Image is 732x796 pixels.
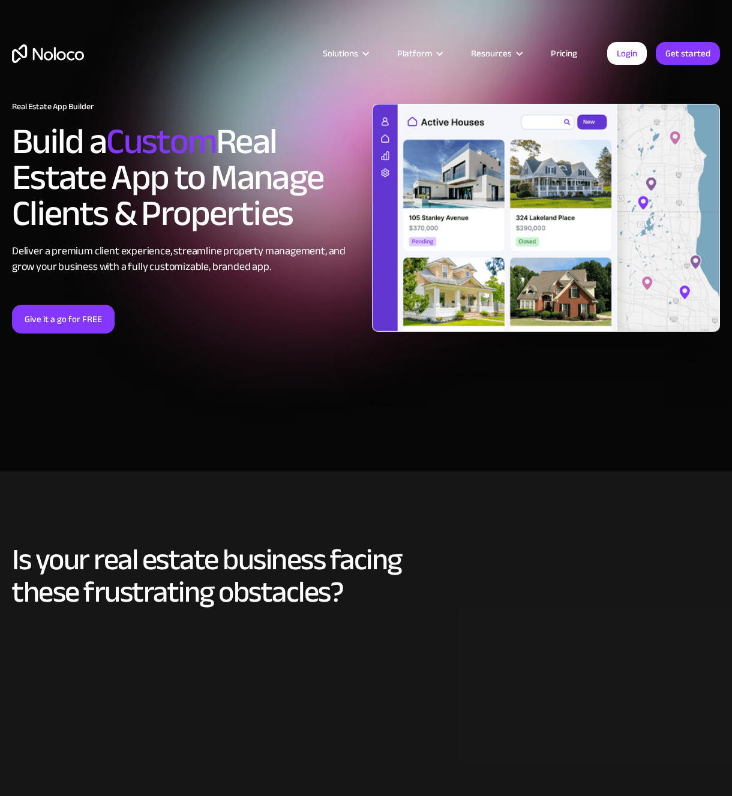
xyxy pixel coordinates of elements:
[471,46,512,61] div: Resources
[323,46,358,61] div: Solutions
[106,108,216,175] span: Custom
[607,42,647,65] a: Login
[656,42,720,65] a: Get started
[536,46,592,61] a: Pricing
[382,46,456,61] div: Platform
[12,124,360,232] h2: Build a Real Estate App to Manage Clients & Properties
[12,44,84,63] a: home
[308,46,382,61] div: Solutions
[12,305,115,334] a: Give it a go for FREE
[456,46,536,61] div: Resources
[12,244,360,275] div: Deliver a premium client experience, streamline property management, and grow your business with ...
[397,46,432,61] div: Platform
[12,543,720,608] h2: Is your real estate business facing these frustrating obstacles?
